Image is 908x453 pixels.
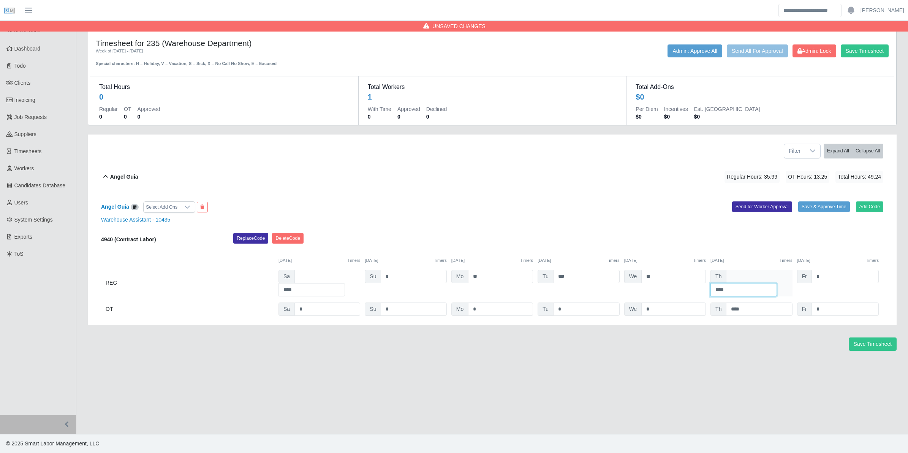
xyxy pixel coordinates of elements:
[197,202,208,212] button: End Worker & Remove from the Timesheet
[624,270,642,283] span: We
[101,217,170,223] a: Warehouse Assistant - 10435
[106,270,274,296] div: REG
[694,105,760,113] dt: Est. [GEOGRAPHIC_DATA]
[636,92,644,102] div: $0
[710,257,792,264] div: [DATE]
[694,113,760,120] dd: $0
[6,440,99,447] span: © 2025 Smart Labor Management, LLC
[432,22,486,30] span: Unsaved Changes
[110,173,138,181] b: Angel Guia
[365,303,381,316] span: Su
[797,270,812,283] span: Fr
[144,202,180,212] div: Select Add Ons
[451,257,533,264] div: [DATE]
[725,171,780,183] span: Regular Hours: 35.99
[664,105,688,113] dt: Incentives
[368,105,391,113] dt: With Time
[797,257,879,264] div: [DATE]
[434,257,447,264] button: Timers
[636,105,658,113] dt: Per Diem
[451,270,468,283] span: Mo
[368,113,391,120] dd: 0
[778,4,842,17] input: Search
[348,257,361,264] button: Timers
[14,217,53,223] span: System Settings
[14,200,28,206] span: Users
[99,113,118,120] dd: 0
[99,82,349,92] dt: Total Hours
[861,6,904,14] a: [PERSON_NAME]
[835,171,883,183] span: Total Hours: 49.24
[786,171,829,183] span: OT Hours: 13.25
[856,201,884,212] button: Add Code
[14,80,31,86] span: Clients
[397,113,420,120] dd: 0
[365,257,446,264] div: [DATE]
[727,44,788,57] button: Send All For Approval
[14,182,66,188] span: Candidates Database
[538,270,554,283] span: Tu
[14,114,47,120] span: Job Requests
[780,257,793,264] button: Timers
[14,97,35,103] span: Invoicing
[368,92,372,102] div: 1
[824,144,853,158] button: Expand All
[710,303,726,316] span: Th
[96,54,419,67] div: Special characters: H = Holiday, V = Vacation, S = Sick, X = No Call No Show, E = Excused
[272,233,304,244] button: DeleteCode
[849,337,897,351] button: Save Timesheet
[96,38,419,48] h4: Timesheet for 235 (Warehouse Department)
[607,257,620,264] button: Timers
[365,270,381,283] span: Su
[426,105,447,113] dt: Declined
[520,257,533,264] button: Timers
[278,270,295,283] span: Sa
[131,204,139,210] a: View/Edit Notes
[668,44,722,57] button: Admin: Approve All
[14,131,36,137] span: Suppliers
[14,251,24,257] span: ToS
[841,44,889,57] button: Save Timesheet
[101,162,883,192] button: Angel Guia Regular Hours: 35.99 OT Hours: 13.25 Total Hours: 49.24
[101,236,156,242] b: 4940 (Contract Labor)
[784,144,805,158] span: Filter
[624,257,706,264] div: [DATE]
[797,303,812,316] span: Fr
[4,5,15,16] img: SLM Logo
[636,82,885,92] dt: Total Add-Ons
[233,233,268,244] button: ReplaceCode
[106,303,274,316] div: OT
[798,201,850,212] button: Save & Approve Time
[14,148,42,154] span: Timesheets
[278,257,360,264] div: [DATE]
[824,144,883,158] div: bulk actions
[99,92,103,102] div: 0
[793,44,836,57] button: Admin: Lock
[710,270,726,283] span: Th
[14,63,26,69] span: Todo
[137,105,160,113] dt: Approved
[14,46,41,52] span: Dashboard
[368,82,617,92] dt: Total Workers
[538,257,619,264] div: [DATE]
[278,303,295,316] span: Sa
[693,257,706,264] button: Timers
[397,105,420,113] dt: Approved
[14,165,34,171] span: Workers
[866,257,879,264] button: Timers
[852,144,883,158] button: Collapse All
[124,113,131,120] dd: 0
[624,303,642,316] span: We
[96,48,419,54] div: Week of [DATE] - [DATE]
[137,113,160,120] dd: 0
[538,303,554,316] span: Tu
[14,234,32,240] span: Exports
[636,113,658,120] dd: $0
[99,105,118,113] dt: Regular
[451,303,468,316] span: Mo
[732,201,792,212] button: Send for Worker Approval
[426,113,447,120] dd: 0
[124,105,131,113] dt: OT
[101,204,129,210] a: Angel Guia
